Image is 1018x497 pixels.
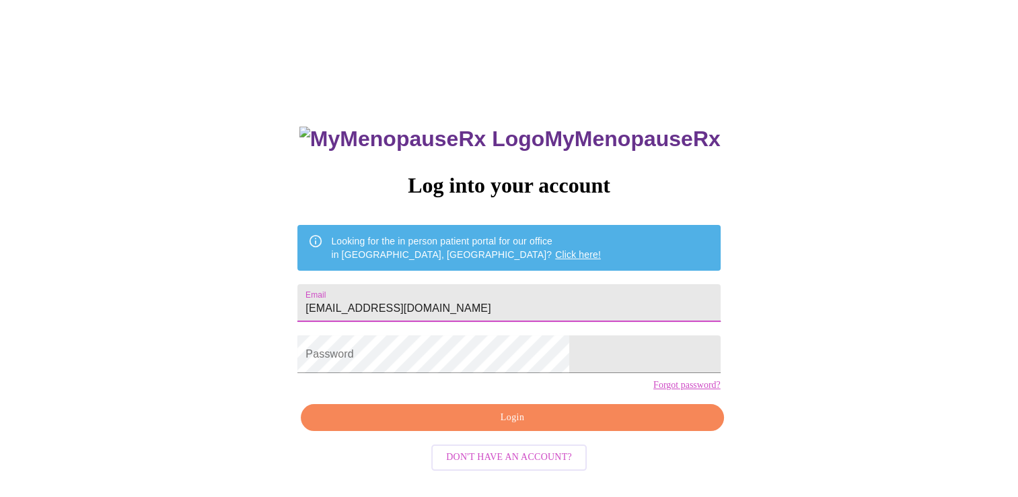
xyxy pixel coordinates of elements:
h3: Log into your account [297,173,720,198]
div: Looking for the in person patient portal for our office in [GEOGRAPHIC_DATA], [GEOGRAPHIC_DATA]? [331,229,601,267]
button: Login [301,404,723,432]
span: Don't have an account? [446,449,572,466]
a: Don't have an account? [428,451,590,462]
a: Click here! [555,249,601,260]
img: MyMenopauseRx Logo [299,127,544,152]
span: Login [316,409,708,426]
button: Don't have an account? [431,444,587,471]
h3: MyMenopauseRx [299,127,721,152]
a: Forgot password? [653,380,721,391]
